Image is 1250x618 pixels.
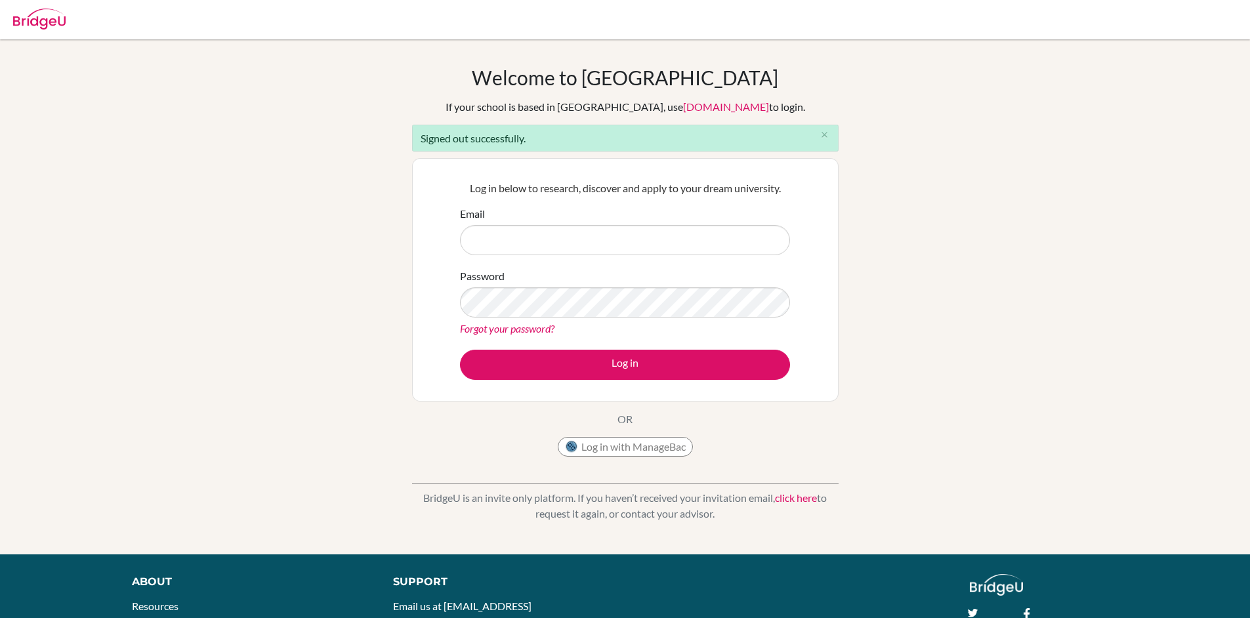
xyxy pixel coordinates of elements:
p: Log in below to research, discover and apply to your dream university. [460,180,790,196]
a: Forgot your password? [460,322,554,335]
a: [DOMAIN_NAME] [683,100,769,113]
button: Close [812,125,838,145]
img: logo_white@2x-f4f0deed5e89b7ecb1c2cc34c3e3d731f90f0f143d5ea2071677605dd97b5244.png [970,574,1023,596]
div: If your school is based in [GEOGRAPHIC_DATA], use to login. [446,99,805,115]
div: Support [393,574,610,590]
i: close [820,130,829,140]
div: About [132,574,364,590]
a: Resources [132,600,178,612]
button: Log in with ManageBac [558,437,693,457]
a: click here [775,491,817,504]
label: Password [460,268,505,284]
p: OR [617,411,633,427]
div: Signed out successfully. [412,125,839,152]
p: BridgeU is an invite only platform. If you haven’t received your invitation email, to request it ... [412,490,839,522]
label: Email [460,206,485,222]
button: Log in [460,350,790,380]
img: Bridge-U [13,9,66,30]
h1: Welcome to [GEOGRAPHIC_DATA] [472,66,778,89]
